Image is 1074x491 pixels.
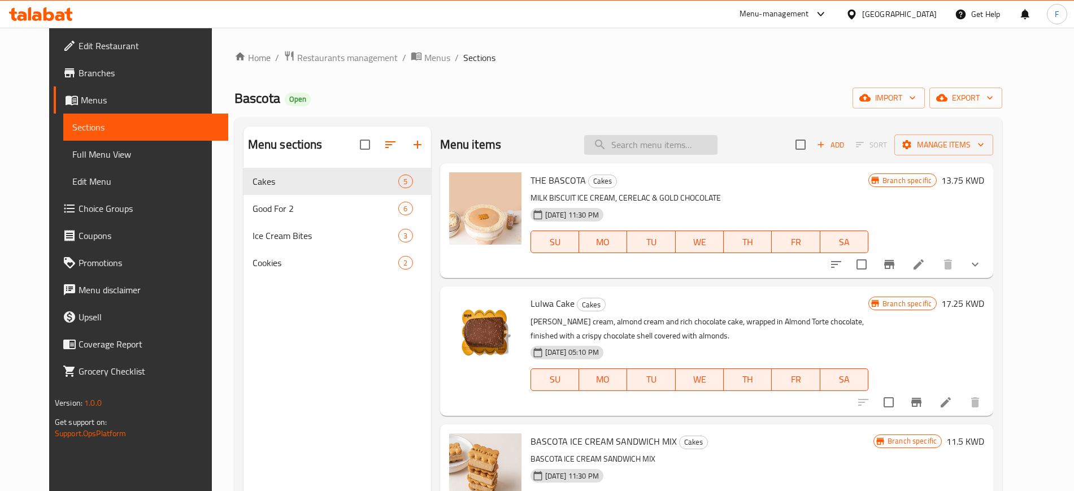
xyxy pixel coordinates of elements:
h6: 11.5 KWD [946,433,984,449]
a: Menus [54,86,228,114]
button: WE [676,368,724,391]
button: TH [724,368,772,391]
a: Edit Restaurant [54,32,228,59]
span: BASCOTA ICE CREAM SANDWICH MIX [531,433,677,450]
span: Sections [463,51,495,64]
button: sort-choices [823,251,850,278]
a: Menus [411,50,450,65]
li: / [275,51,279,64]
svg: Show Choices [968,258,982,271]
span: Branch specific [878,175,936,186]
span: Edit Menu [72,175,219,188]
span: Edit Restaurant [79,39,219,53]
span: Branch specific [883,436,941,446]
div: Cakes [588,175,617,188]
a: Menu disclaimer [54,276,228,303]
span: Ice Cream Bites [253,229,399,242]
div: Cookies2 [244,249,431,276]
span: 2 [399,258,412,268]
div: [GEOGRAPHIC_DATA] [862,8,937,20]
button: FR [772,231,820,253]
span: Branch specific [878,298,936,309]
span: Coupons [79,229,219,242]
span: FR [776,234,815,250]
span: WE [680,234,719,250]
span: Restaurants management [297,51,398,64]
button: WE [676,231,724,253]
span: Select section first [849,136,894,154]
span: TU [632,234,671,250]
h6: 13.75 KWD [941,172,984,188]
a: Coupons [54,222,228,249]
span: [DATE] 11:30 PM [541,471,603,481]
p: [PERSON_NAME] cream, almond cream and rich chocolate cake, wrapped in Almond Torte chocolate, fin... [531,315,868,343]
a: Edit menu item [939,396,953,409]
span: Choice Groups [79,202,219,215]
h6: 17.25 KWD [941,296,984,311]
div: items [398,175,412,188]
p: BASCOTA ICE CREAM SANDWICH MIX [531,452,873,466]
input: search [584,135,718,155]
span: Cakes [680,436,707,449]
a: Coverage Report [54,331,228,358]
span: Cakes [589,175,616,188]
a: Choice Groups [54,195,228,222]
span: Select to update [850,253,873,276]
span: TU [632,371,671,388]
span: FR [776,371,815,388]
span: Coverage Report [79,337,219,351]
button: import [853,88,925,108]
button: TH [724,231,772,253]
span: MO [584,371,623,388]
span: Menus [424,51,450,64]
button: Branch-specific-item [903,389,930,416]
h2: Menu sections [248,136,323,153]
nav: Menu sections [244,163,431,281]
a: Restaurants management [284,50,398,65]
span: THE BASCOTA [531,172,586,189]
span: Select to update [877,390,901,414]
span: Menu disclaimer [79,283,219,297]
div: items [398,256,412,270]
span: Branches [79,66,219,80]
div: items [398,229,412,242]
span: 5 [399,176,412,187]
a: Full Menu View [63,141,228,168]
button: delete [962,389,989,416]
button: SU [531,231,579,253]
span: Open [285,94,311,104]
p: MILK BISCUIT ICE CREAM, CERELAC & GOLD CHOCOLATE [531,191,868,205]
span: MO [584,234,623,250]
h2: Menu items [440,136,502,153]
span: Sections [72,120,219,134]
span: Cookies [253,256,399,270]
div: Good For 2 [253,202,399,215]
a: Home [234,51,271,64]
li: / [455,51,459,64]
span: Get support on: [55,415,107,429]
span: Full Menu View [72,147,219,161]
a: Promotions [54,249,228,276]
li: / [402,51,406,64]
span: 1.0.0 [84,396,102,410]
span: Select section [789,133,812,157]
a: Grocery Checklist [54,358,228,385]
span: Cakes [253,175,399,188]
span: import [862,91,916,105]
a: Support.OpsPlatform [55,426,127,441]
button: Add section [404,131,431,158]
button: SU [531,368,579,391]
span: Upsell [79,310,219,324]
button: TU [627,368,675,391]
span: Lulwa Cake [531,295,575,312]
button: Add [812,136,849,154]
span: Select all sections [353,133,377,157]
button: TU [627,231,675,253]
span: TH [728,371,767,388]
span: Menus [81,93,219,107]
a: Branches [54,59,228,86]
a: Upsell [54,303,228,331]
span: Grocery Checklist [79,364,219,378]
